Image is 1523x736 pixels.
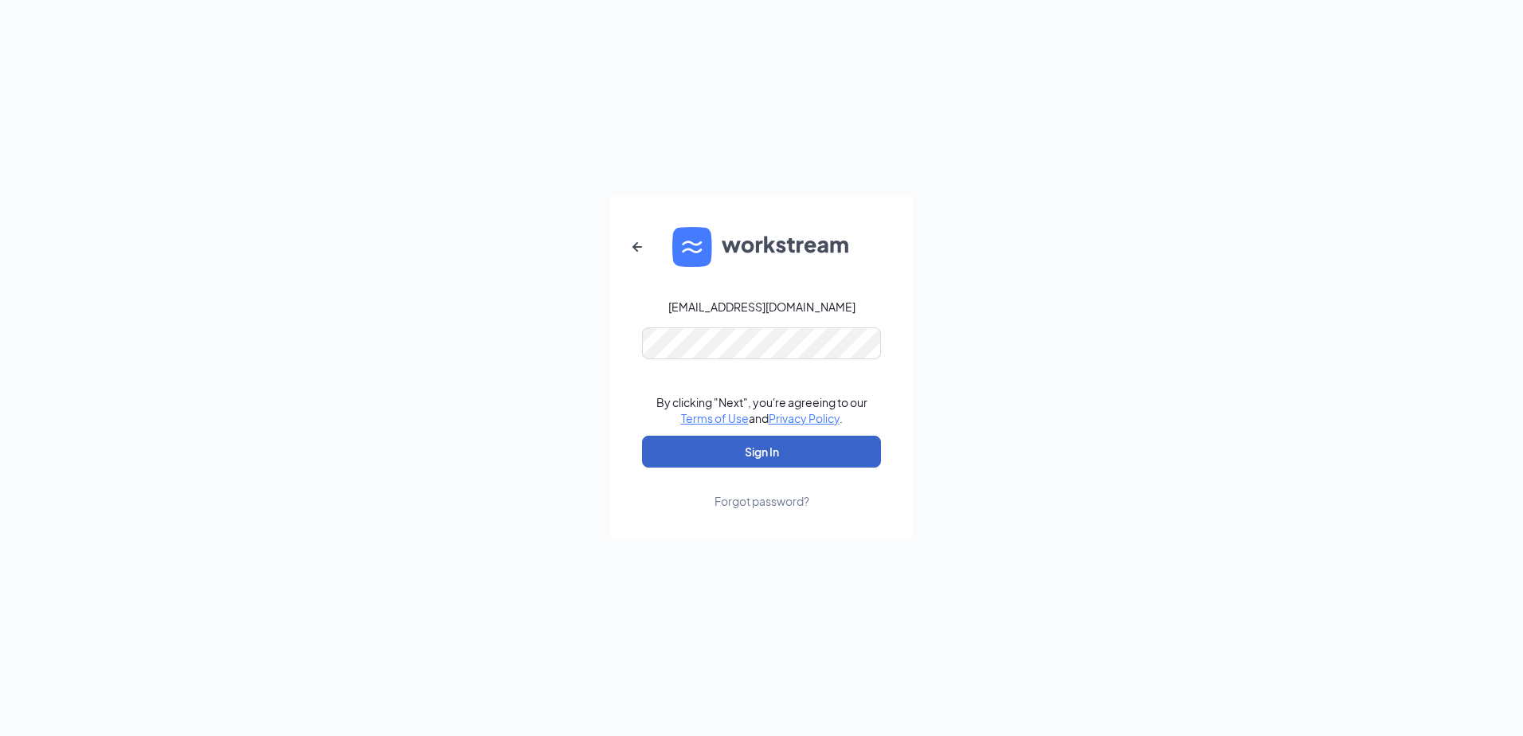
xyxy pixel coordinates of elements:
[672,227,851,267] img: WS logo and Workstream text
[656,394,867,426] div: By clicking "Next", you're agreeing to our and .
[769,411,840,425] a: Privacy Policy
[668,299,855,315] div: [EMAIL_ADDRESS][DOMAIN_NAME]
[618,228,656,266] button: ArrowLeftNew
[628,237,647,256] svg: ArrowLeftNew
[715,493,809,509] div: Forgot password?
[642,436,881,468] button: Sign In
[681,411,749,425] a: Terms of Use
[715,468,809,509] a: Forgot password?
